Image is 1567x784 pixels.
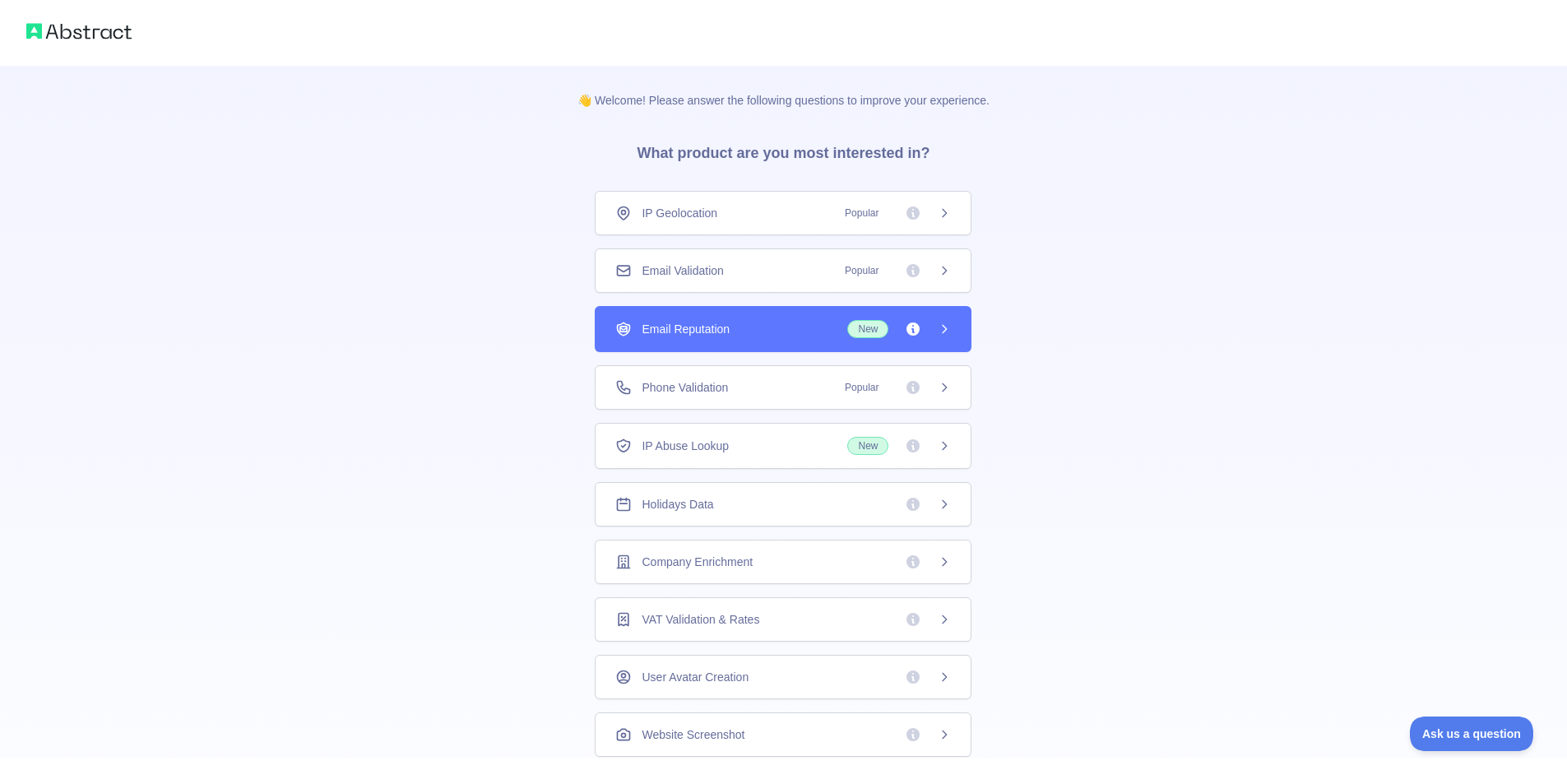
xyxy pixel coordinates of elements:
img: Abstract logo [26,20,132,43]
span: New [847,320,888,338]
span: Phone Validation [642,379,728,396]
span: New [847,437,888,455]
p: 👋 Welcome! Please answer the following questions to improve your experience. [551,66,1016,109]
span: Popular [835,379,888,396]
span: User Avatar Creation [642,669,749,685]
span: IP Geolocation [642,205,717,221]
span: Email Reputation [642,321,730,337]
span: Popular [835,205,888,221]
span: Holidays Data [642,496,713,513]
span: Company Enrichment [642,554,753,570]
iframe: Toggle Customer Support [1410,717,1534,751]
span: Popular [835,262,888,279]
span: Website Screenshot [642,726,744,743]
h3: What product are you most interested in? [610,109,956,191]
span: IP Abuse Lookup [642,438,729,454]
span: Email Validation [642,262,723,279]
span: VAT Validation & Rates [642,611,759,628]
